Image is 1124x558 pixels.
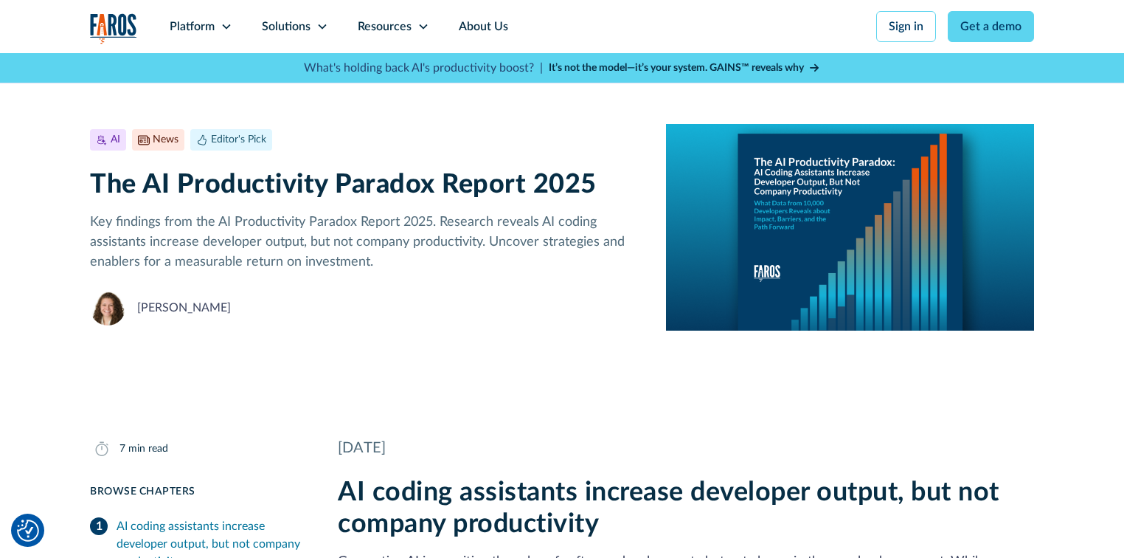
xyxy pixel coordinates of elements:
[262,18,311,35] div: Solutions
[90,13,137,44] img: Logo of the analytics and reporting company Faros.
[304,59,543,77] p: What's holding back AI's productivity boost? |
[90,484,302,500] div: Browse Chapters
[358,18,412,35] div: Resources
[137,299,231,317] div: [PERSON_NAME]
[17,520,39,542] button: Cookie Settings
[338,437,1034,459] div: [DATE]
[119,441,125,457] div: 7
[666,124,1034,331] img: A report cover on a blue background. The cover reads:The AI Productivity Paradox: AI Coding Assis...
[128,441,168,457] div: min read
[90,290,125,325] img: Neely Dunlap
[153,132,178,148] div: News
[17,520,39,542] img: Revisit consent button
[876,11,936,42] a: Sign in
[170,18,215,35] div: Platform
[948,11,1034,42] a: Get a demo
[549,61,820,76] a: It’s not the model—it’s your system. GAINS™ reveals why
[90,13,137,44] a: home
[211,132,266,148] div: Editor's Pick
[338,477,1034,540] h2: AI coding assistants increase developer output, but not company productivity
[549,63,804,73] strong: It’s not the model—it’s your system. GAINS™ reveals why
[111,132,120,148] div: AI
[90,169,642,201] h1: The AI Productivity Paradox Report 2025
[90,213,642,272] p: Key findings from the AI Productivity Paradox Report 2025. Research reveals AI coding assistants ...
